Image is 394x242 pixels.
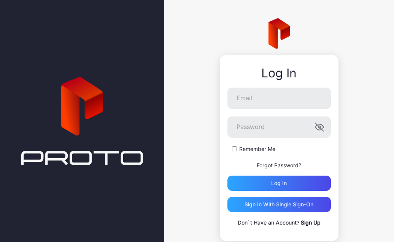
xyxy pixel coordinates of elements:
button: Password [315,123,324,132]
a: Forgot Password? [257,162,301,168]
label: Remember Me [239,145,275,153]
p: Don`t Have an Account? [227,218,331,227]
input: Password [227,116,331,138]
a: Sign Up [301,219,321,226]
div: Log In [227,66,331,80]
button: Log in [227,176,331,191]
button: Sign in With Single Sign-On [227,197,331,212]
input: Email [227,88,331,109]
div: Log in [271,180,287,186]
div: Sign in With Single Sign-On [245,201,313,207]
